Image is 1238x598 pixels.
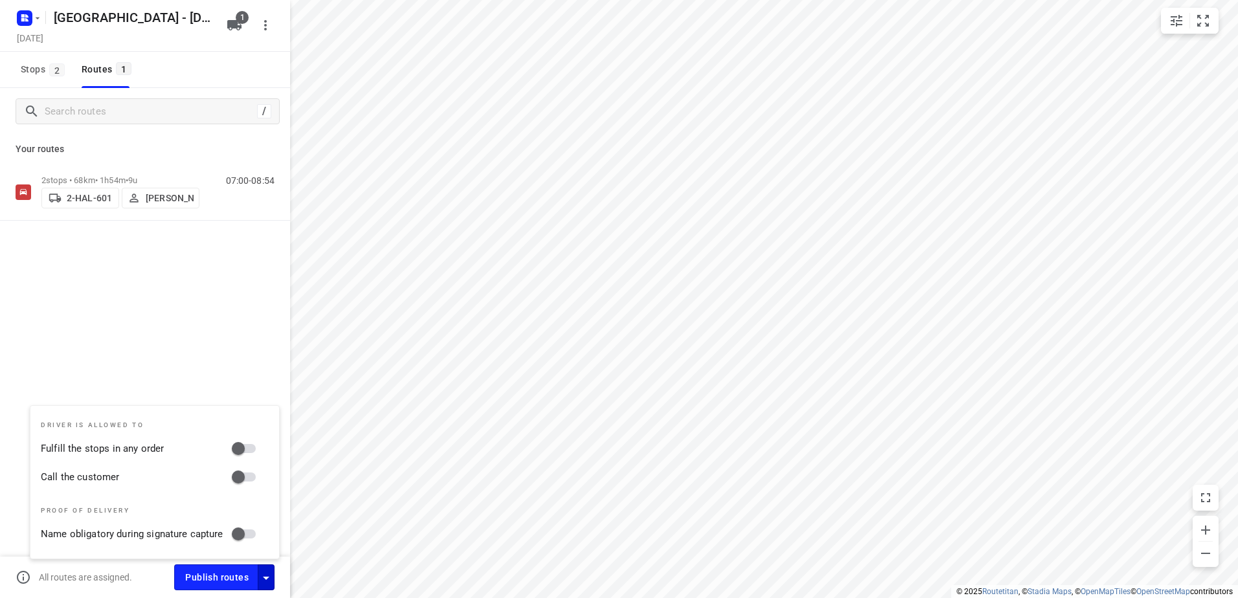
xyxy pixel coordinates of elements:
[1164,8,1189,34] button: Map settings
[41,441,164,456] label: Fulfill the stops in any order
[221,12,247,38] button: 1
[185,570,249,586] span: Publish routes
[982,587,1019,596] a: Routetitan
[49,7,216,28] h5: Antwerpen - Thursday
[82,61,135,78] div: Routes
[126,175,128,185] span: •
[122,188,199,208] button: [PERSON_NAME]
[258,569,274,585] div: Driver app settings
[16,142,275,156] p: Your routes
[41,175,199,185] p: 2 stops • 68km • 1h54m
[1161,8,1219,34] div: small contained button group
[12,30,49,45] h5: Project date
[45,102,257,122] input: Search routes
[41,527,223,542] label: Name obligatory during signature capture
[39,572,132,582] p: All routes are assigned.
[41,421,264,429] p: Driver is allowed to
[41,188,119,208] button: 2-HAL-601
[226,175,275,186] p: 07:00-08:54
[128,175,137,185] span: 9u
[41,507,264,515] p: Proof of delivery
[41,470,119,485] label: Call the customer
[21,61,69,78] span: Stops
[1028,587,1072,596] a: Stadia Maps
[1190,8,1216,34] button: Fit zoom
[253,12,278,38] button: More
[116,62,131,75] span: 1
[1136,587,1190,596] a: OpenStreetMap
[236,11,249,24] span: 1
[257,104,271,118] div: /
[67,193,112,203] p: 2-HAL-601
[49,63,65,76] span: 2
[1081,587,1131,596] a: OpenMapTiles
[146,193,194,203] p: [PERSON_NAME]
[956,587,1233,596] li: © 2025 , © , © © contributors
[174,564,258,590] button: Publish routes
